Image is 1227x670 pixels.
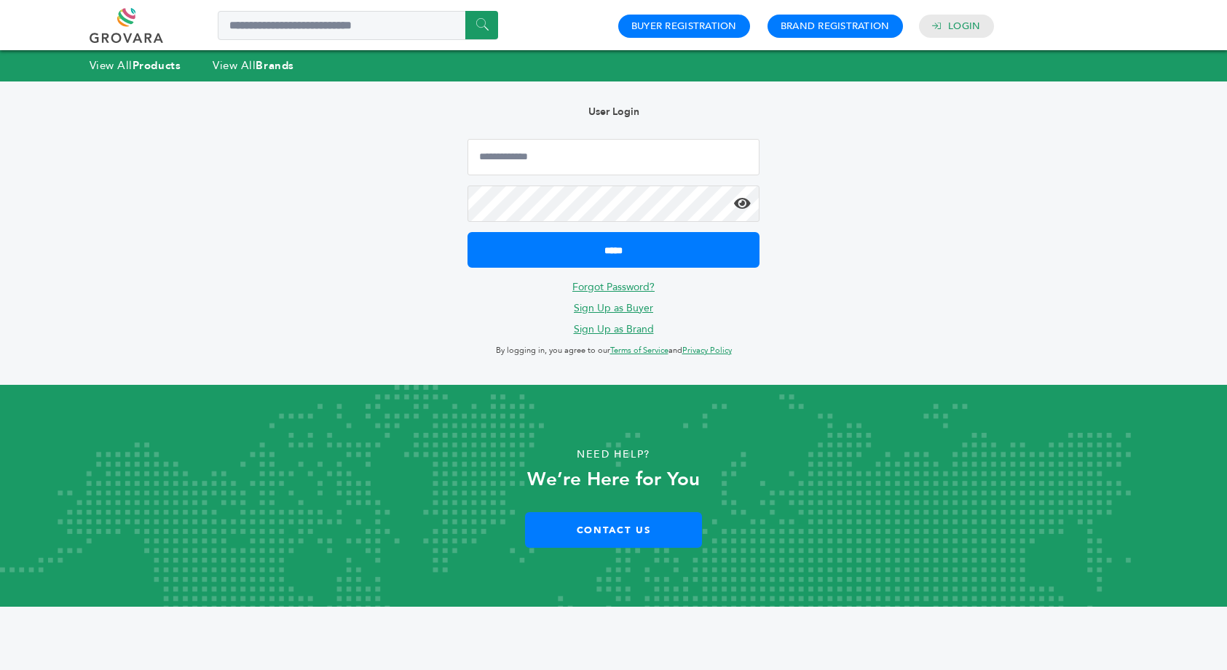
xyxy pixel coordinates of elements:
[256,58,293,73] strong: Brands
[467,342,760,359] p: By logging in, you agree to our and
[572,280,655,294] a: Forgot Password?
[525,512,702,548] a: Contact Us
[682,345,732,356] a: Privacy Policy
[527,466,700,492] strong: We’re Here for You
[213,58,294,73] a: View AllBrands
[218,11,498,40] input: Search a product or brand...
[574,301,653,315] a: Sign Up as Buyer
[467,139,760,175] input: Email Address
[631,20,737,33] a: Buyer Registration
[588,105,639,119] b: User Login
[781,20,890,33] a: Brand Registration
[467,186,760,222] input: Password
[61,444,1166,466] p: Need Help?
[610,345,668,356] a: Terms of Service
[133,58,181,73] strong: Products
[948,20,980,33] a: Login
[574,322,654,336] a: Sign Up as Brand
[90,58,181,73] a: View AllProducts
